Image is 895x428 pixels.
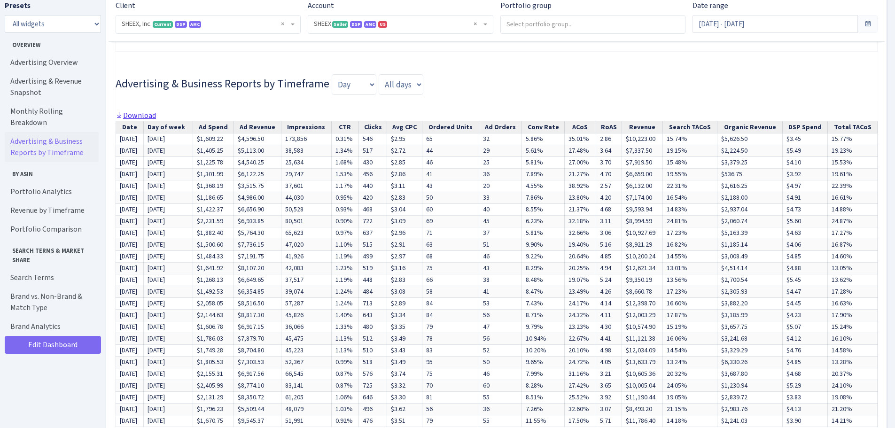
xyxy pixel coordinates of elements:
[596,274,622,286] td: 5.24
[717,133,782,145] td: $5,626.50
[387,286,422,298] td: $3.08
[193,169,233,180] td: $1,301.99
[359,145,387,157] td: 517
[479,204,521,216] td: 40
[479,121,521,133] th: Ad Orders
[387,274,422,286] td: $2.83
[233,274,281,286] td: $6,649.65
[622,180,663,192] td: $6,132.00
[422,121,479,133] th: Ordered Units
[521,239,565,251] td: 9.90%
[350,21,362,28] span: DSP
[331,133,359,145] td: 0.31%
[663,274,717,286] td: 13.56%
[143,121,193,133] th: Day of week
[5,53,99,72] a: Advertising Overview
[233,216,281,227] td: $6,933.85
[359,121,387,133] th: Clicks
[828,204,878,216] td: 14.88%
[479,227,521,239] td: 37
[116,16,300,33] span: SHEEX, Inc. <span class="badge badge-success">Current</span><span class="badge badge-primary">DSP...
[143,263,193,274] td: [DATE]
[116,263,144,274] td: [DATE]
[521,133,565,145] td: 5.86%
[479,286,521,298] td: 41
[143,227,193,239] td: [DATE]
[565,227,596,239] td: 32.66%
[565,157,596,169] td: 27.00%
[783,239,828,251] td: $4.06
[422,180,479,192] td: 43
[387,145,422,157] td: $2.72
[359,274,387,286] td: 448
[331,192,359,204] td: 0.95%
[5,72,99,102] a: Advertising & Revenue Snapshot
[422,274,479,286] td: 66
[596,251,622,263] td: 4.85
[663,251,717,263] td: 14.55%
[521,286,565,298] td: 8.47%
[717,204,782,216] td: $2,937.04
[193,274,233,286] td: $1,268.13
[116,286,144,298] td: [DATE]
[387,239,422,251] td: $2.91
[663,192,717,204] td: 16.54%
[596,192,622,204] td: 4.20
[143,157,193,169] td: [DATE]
[122,19,289,29] span: SHEEX, Inc. <span class="badge badge-success">Current</span><span class="badge badge-primary">DSP...
[521,274,565,286] td: 8.48%
[233,251,281,263] td: $7,191.75
[565,204,596,216] td: 21.37%
[233,157,281,169] td: $4,540.25
[663,216,717,227] td: 24.81%
[479,192,521,204] td: 33
[233,121,281,133] th: Ad Revenue
[175,21,187,28] span: DSP
[233,227,281,239] td: $5,764.30
[565,216,596,227] td: 32.18%
[717,169,782,180] td: $536.75
[331,157,359,169] td: 1.68%
[828,251,878,263] td: 14.60%
[663,204,717,216] td: 14.83%
[783,263,828,274] td: $4.88
[596,204,622,216] td: 4.68
[281,239,331,251] td: 47,020
[359,180,387,192] td: 440
[359,239,387,251] td: 515
[828,157,878,169] td: 15.53%
[143,204,193,216] td: [DATE]
[422,157,479,169] td: 46
[359,286,387,298] td: 484
[116,227,144,239] td: [DATE]
[281,263,331,274] td: 42,083
[422,133,479,145] td: 65
[717,286,782,298] td: $2,305.93
[281,145,331,157] td: 38,583
[479,263,521,274] td: 43
[596,216,622,227] td: 3.11
[622,274,663,286] td: $9,350.19
[281,121,331,133] th: Impressions
[281,216,331,227] td: 80,501
[116,76,329,91] span: Advertising & Business Reports by Timeframe
[622,157,663,169] td: $7,919.50
[5,336,101,354] a: Edit Dashboard
[622,145,663,157] td: $7,337.50
[364,21,376,28] span: AMC
[359,204,387,216] td: 468
[143,239,193,251] td: [DATE]
[521,204,565,216] td: 8.55%
[116,110,156,120] a: Download
[387,180,422,192] td: $3.11
[233,169,281,180] td: $6,122.25
[783,286,828,298] td: $4.47
[387,192,422,204] td: $2.83
[193,286,233,298] td: $1,492.53
[596,180,622,192] td: 2.57
[359,133,387,145] td: 546
[193,145,233,157] td: $1,405.25
[521,251,565,263] td: 9.22%
[596,157,622,169] td: 3.70
[233,192,281,204] td: $4,986.00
